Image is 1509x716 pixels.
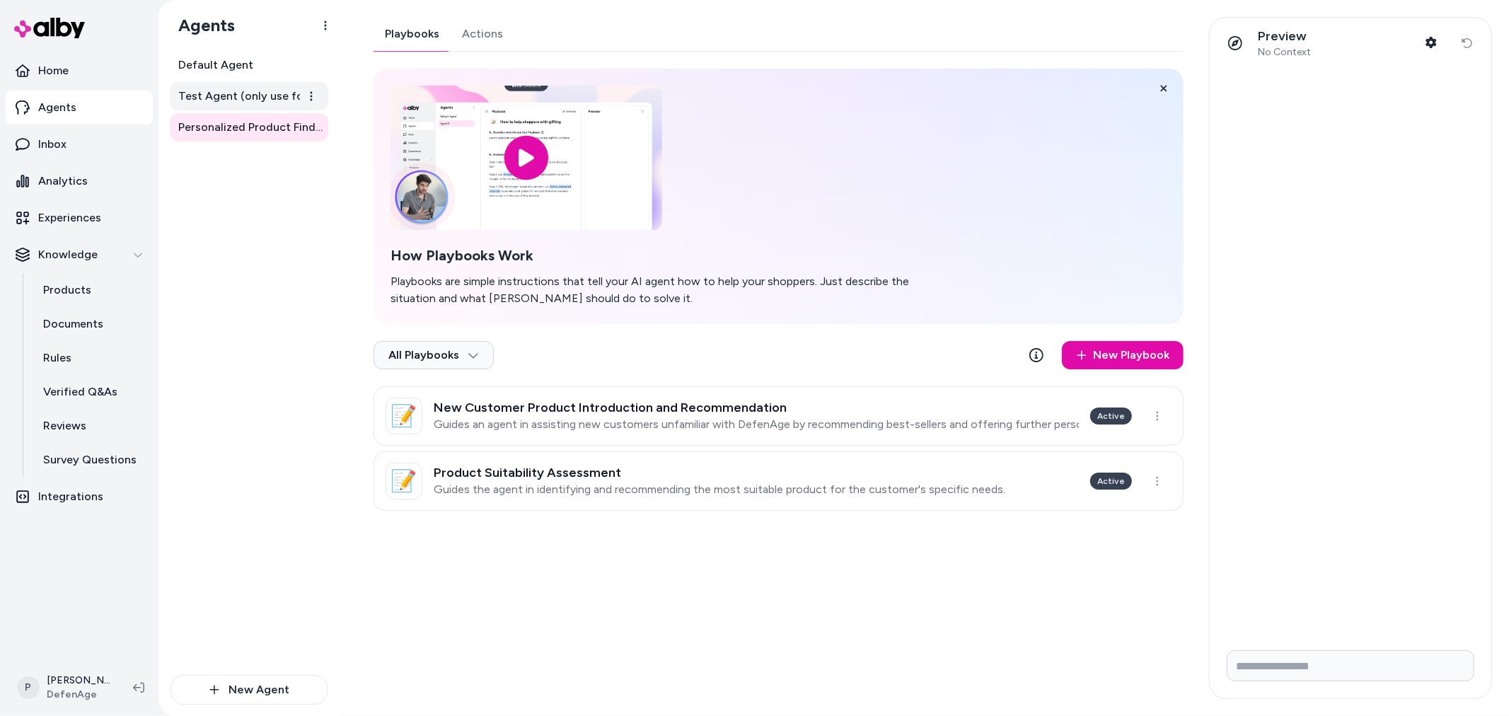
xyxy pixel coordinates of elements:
[38,136,67,153] p: Inbox
[1227,650,1474,681] input: Write your prompt here
[38,62,69,79] p: Home
[374,386,1184,446] a: 📝New Customer Product Introduction and RecommendationGuides an agent in assisting new customers u...
[29,341,153,375] a: Rules
[17,676,40,699] span: P
[386,398,422,434] div: 📝
[170,675,328,705] button: New Agent
[1258,46,1311,59] span: No Context
[29,409,153,443] a: Reviews
[29,273,153,307] a: Products
[29,443,153,477] a: Survey Questions
[43,383,117,400] p: Verified Q&As
[1090,473,1132,490] div: Active
[6,164,153,198] a: Analytics
[1090,408,1132,425] div: Active
[38,246,98,263] p: Knowledge
[374,17,451,51] a: Playbooks
[178,119,323,136] span: Personalized Product Finder Agent
[14,18,85,38] img: alby Logo
[38,209,101,226] p: Experiences
[6,480,153,514] a: Integrations
[47,688,110,702] span: DefenAge
[170,51,328,79] a: Default Agent
[434,400,1079,415] h3: New Customer Product Introduction and Recommendation
[38,488,103,505] p: Integrations
[6,238,153,272] button: Knowledge
[8,665,122,710] button: P[PERSON_NAME]DefenAge
[43,316,103,333] p: Documents
[170,82,328,110] a: Test Agent (only use for testing)
[29,375,153,409] a: Verified Q&As
[434,466,1005,480] h3: Product Suitability Assessment
[170,113,328,142] a: Personalized Product Finder Agent
[451,17,514,51] a: Actions
[6,201,153,235] a: Experiences
[434,417,1079,432] p: Guides an agent in assisting new customers unfamiliar with DefenAge by recommending best-sellers ...
[374,451,1184,511] a: 📝Product Suitability AssessmentGuides the agent in identifying and recommending the most suitable...
[29,307,153,341] a: Documents
[43,282,91,299] p: Products
[178,57,253,74] span: Default Agent
[391,273,934,307] p: Playbooks are simple instructions that tell your AI agent how to help your shoppers. Just describ...
[386,463,422,500] div: 📝
[1258,28,1311,45] p: Preview
[38,173,88,190] p: Analytics
[178,88,323,105] span: Test Agent (only use for testing)
[43,417,86,434] p: Reviews
[167,15,235,36] h1: Agents
[6,54,153,88] a: Home
[391,247,934,265] h2: How Playbooks Work
[43,350,71,366] p: Rules
[6,127,153,161] a: Inbox
[374,341,494,369] button: All Playbooks
[1062,341,1184,369] a: New Playbook
[434,483,1005,497] p: Guides the agent in identifying and recommending the most suitable product for the customer's spe...
[47,674,110,688] p: [PERSON_NAME]
[43,451,137,468] p: Survey Questions
[38,99,76,116] p: Agents
[388,348,479,362] span: All Playbooks
[6,91,153,125] a: Agents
